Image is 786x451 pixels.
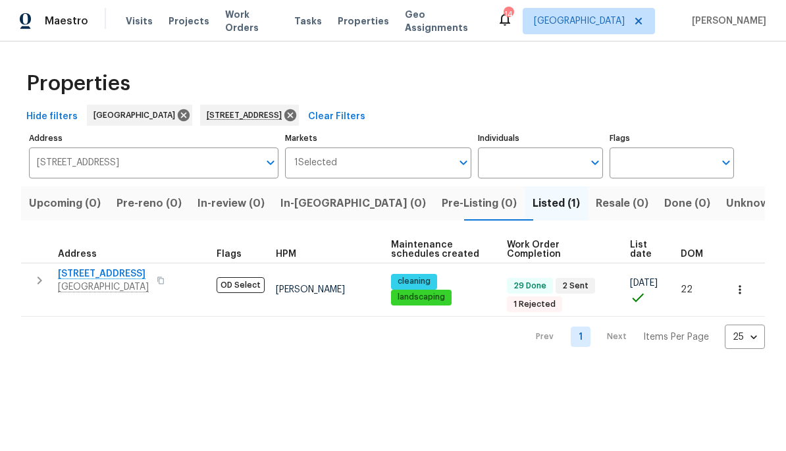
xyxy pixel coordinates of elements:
span: [GEOGRAPHIC_DATA] [93,109,180,122]
label: Address [29,134,278,142]
span: Hide filters [26,109,78,125]
span: Address [58,250,97,259]
span: Maintenance schedules created [391,240,485,259]
button: Clear Filters [303,105,371,129]
span: Projects [169,14,209,28]
span: 1 Selected [294,157,337,169]
p: Items Per Page [643,331,709,344]
button: Hide filters [21,105,83,129]
span: Upcoming (0) [29,194,101,213]
span: Resale (0) [596,194,648,213]
span: DOM [681,250,703,259]
span: Pre-reno (0) [117,194,182,213]
button: Open [717,153,735,172]
span: Work Order Completion [507,240,608,259]
span: Done (0) [664,194,710,213]
span: Work Orders [225,8,278,34]
span: cleaning [392,276,436,287]
span: Maestro [45,14,88,28]
div: 25 [725,320,765,354]
span: OD Select [217,277,265,293]
span: Listed (1) [533,194,580,213]
span: [PERSON_NAME] [276,285,345,294]
span: Visits [126,14,153,28]
span: landscaping [392,292,450,303]
span: 1 Rejected [508,299,561,310]
span: 29 Done [508,280,552,292]
span: Flags [217,250,242,259]
span: 22 [681,285,693,294]
button: Open [454,153,473,172]
span: HPM [276,250,296,259]
button: Open [586,153,604,172]
span: [PERSON_NAME] [687,14,766,28]
span: Pre-Listing (0) [442,194,517,213]
label: Individuals [478,134,602,142]
label: Markets [285,134,472,142]
div: 14 [504,8,513,21]
div: [GEOGRAPHIC_DATA] [87,105,192,126]
span: 2 Sent [557,280,594,292]
span: Geo Assignments [405,8,481,34]
label: Flags [610,134,734,142]
span: List date [630,240,658,259]
span: Properties [338,14,389,28]
span: Tasks [294,16,322,26]
span: [GEOGRAPHIC_DATA] [534,14,625,28]
nav: Pagination Navigation [523,325,765,349]
span: In-review (0) [197,194,265,213]
button: Open [261,153,280,172]
a: Goto page 1 [571,327,590,347]
span: Properties [26,77,130,90]
span: In-[GEOGRAPHIC_DATA] (0) [280,194,426,213]
span: [DATE] [630,279,658,288]
div: [STREET_ADDRESS] [200,105,299,126]
span: Clear Filters [308,109,365,125]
